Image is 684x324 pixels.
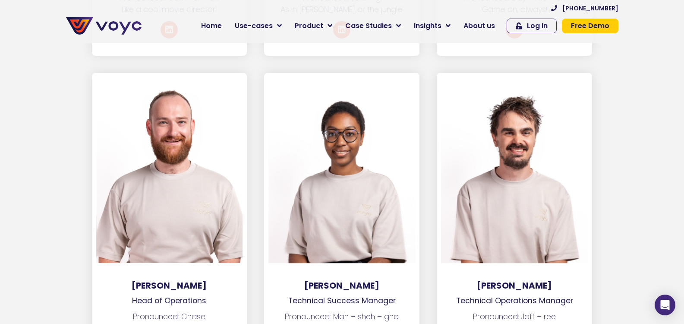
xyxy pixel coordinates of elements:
[527,22,548,29] span: Log In
[457,17,501,35] a: About us
[571,22,609,29] span: Free Demo
[92,280,247,291] h3: [PERSON_NAME]
[235,21,273,31] span: Use-cases
[655,295,675,315] div: Open Intercom Messenger
[195,17,228,35] a: Home
[507,19,557,33] a: Log In
[463,21,495,31] span: About us
[414,21,441,31] span: Insights
[437,295,592,306] p: Technical Operations Manager
[264,295,419,306] p: Technical Success Manager
[562,5,618,11] span: [PHONE_NUMBER]
[288,17,339,35] a: Product
[66,17,142,35] img: voyc-full-logo
[264,280,419,291] h3: [PERSON_NAME]
[201,21,222,31] span: Home
[339,17,407,35] a: Case Studies
[228,17,288,35] a: Use-cases
[407,17,457,35] a: Insights
[437,280,592,291] h3: [PERSON_NAME]
[345,21,392,31] span: Case Studies
[551,5,618,11] a: [PHONE_NUMBER]
[92,295,247,306] p: Head of Operations
[295,21,323,31] span: Product
[562,19,618,33] a: Free Demo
